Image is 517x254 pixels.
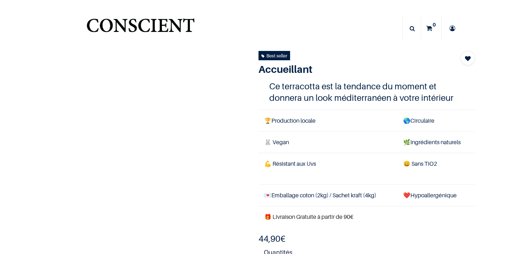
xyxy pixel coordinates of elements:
[264,192,271,199] span: 💌
[421,16,441,41] a: 0
[431,21,438,28] sup: 0
[397,153,475,184] td: ans TiO2
[261,52,287,60] div: Best seller
[403,117,410,124] span: 🌎
[258,184,397,206] td: Emballage coton (2kg) / Sachet kraft (4kg)
[258,63,443,75] h1: Accueillant
[264,213,353,220] font: 🎁 Livraison Gratuite à partir de 90€
[264,160,316,167] span: 💪 Résistant aux Uvs
[397,110,475,131] td: Circulaire
[461,51,475,65] button: Add to wishlist
[269,81,464,103] h4: Ce terracotta est la tendance du moment et donnera un look méditerranéen à votre intérieur
[403,138,410,146] span: 🌿
[403,160,415,167] span: 😄 S
[397,184,475,206] td: ❤️Hypoallergénique
[85,14,196,43] img: Conscient
[258,110,397,131] td: Production locale
[465,54,471,63] span: Add to wishlist
[258,234,285,244] b: €
[258,234,280,244] span: 44,90
[264,138,289,146] span: 🐰 Vegan
[264,117,271,124] span: 🏆
[85,14,196,43] a: Logo of Conscient
[397,132,475,153] td: Ingrédients naturels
